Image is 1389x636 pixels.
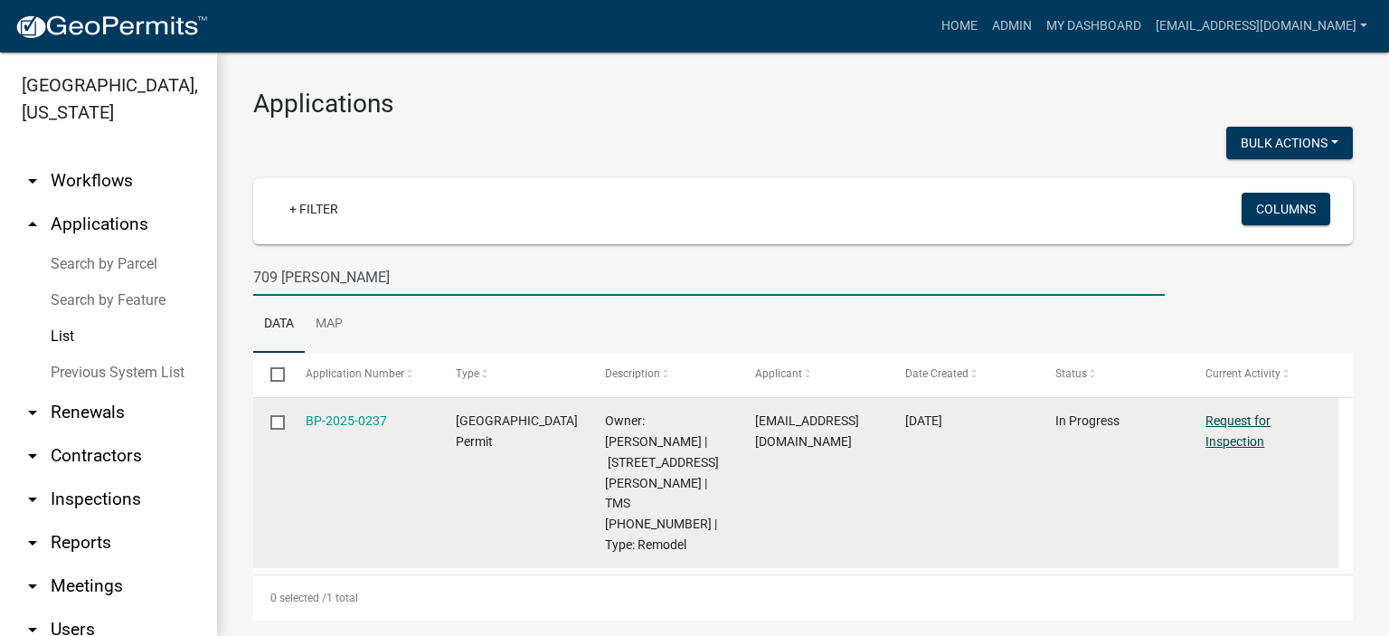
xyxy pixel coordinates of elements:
datatable-header-cell: Current Activity [1188,353,1338,396]
span: 07/21/2025 [905,413,942,428]
span: Current Activity [1205,367,1280,380]
span: Date Created [905,367,969,380]
i: arrow_drop_up [22,214,43,235]
a: Request for Inspection [1205,413,1271,449]
span: Abbeville County Building Permit [456,413,578,449]
a: My Dashboard [1039,9,1148,43]
i: arrow_drop_down [22,575,43,597]
datatable-header-cell: Status [1038,353,1188,396]
datatable-header-cell: Date Created [888,353,1038,396]
h3: Applications [253,89,1353,119]
div: 1 total [253,575,1353,621]
button: Columns [1242,193,1330,225]
span: Type [456,367,479,380]
button: Bulk Actions [1226,127,1353,159]
i: arrow_drop_down [22,445,43,467]
span: 0 selected / [270,592,326,604]
i: arrow_drop_down [22,170,43,192]
span: In Progress [1055,413,1120,428]
datatable-header-cell: Application Number [288,353,438,396]
span: Description [605,367,660,380]
i: arrow_drop_down [22,532,43,554]
datatable-header-cell: Description [588,353,738,396]
datatable-header-cell: Applicant [738,353,888,396]
input: Search for applications [253,259,1165,296]
a: Map [305,296,354,354]
datatable-header-cell: Type [438,353,588,396]
a: [EMAIL_ADDRESS][DOMAIN_NAME] [1148,9,1375,43]
a: Admin [985,9,1039,43]
span: Application Number [306,367,404,380]
a: Data [253,296,305,354]
datatable-header-cell: Select [253,353,288,396]
i: arrow_drop_down [22,489,43,510]
span: Applicant [755,367,802,380]
span: scpermits@westshorehome.com [755,413,859,449]
i: arrow_drop_down [22,402,43,423]
span: Status [1055,367,1087,380]
a: + Filter [275,193,353,225]
a: BP-2025-0237 [306,413,387,428]
span: Owner: BRYAN KELLY | 709 BROOKS ST | TMS 122-05-03-037 | Type: Remodel [605,413,719,552]
a: Home [934,9,985,43]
